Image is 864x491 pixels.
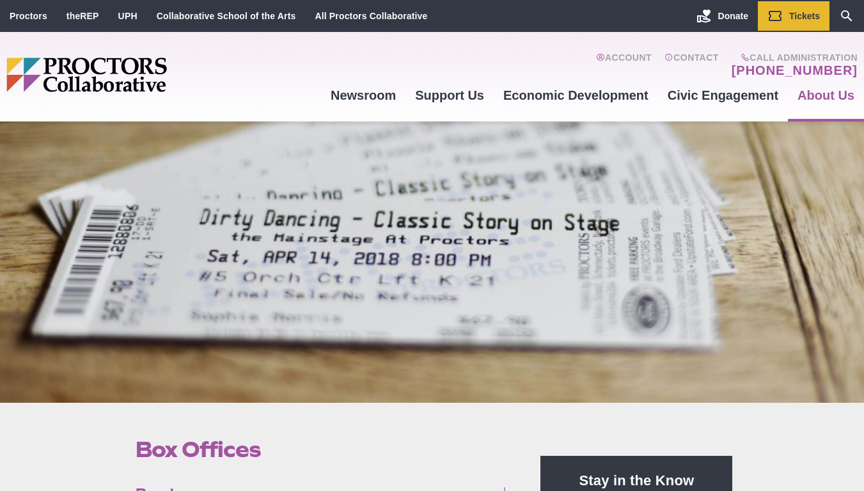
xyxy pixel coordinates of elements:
[687,1,758,31] a: Donate
[67,11,99,21] a: theREP
[10,11,47,21] a: Proctors
[405,78,494,113] a: Support Us
[728,52,858,63] span: Call Administration
[758,1,829,31] a: Tickets
[136,437,512,462] h1: Box Offices
[157,11,296,21] a: Collaborative School of the Arts
[315,11,427,21] a: All Proctors Collaborative
[118,11,137,21] a: UPH
[6,58,265,92] img: Proctors logo
[788,78,864,113] a: About Us
[321,78,405,113] a: Newsroom
[664,52,719,78] a: Contact
[658,78,788,113] a: Civic Engagement
[732,63,858,78] a: [PHONE_NUMBER]
[596,52,652,78] a: Account
[718,11,748,21] span: Donate
[579,472,695,488] strong: Stay in the Know
[829,1,864,31] a: Search
[494,78,658,113] a: Economic Development
[789,11,820,21] span: Tickets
